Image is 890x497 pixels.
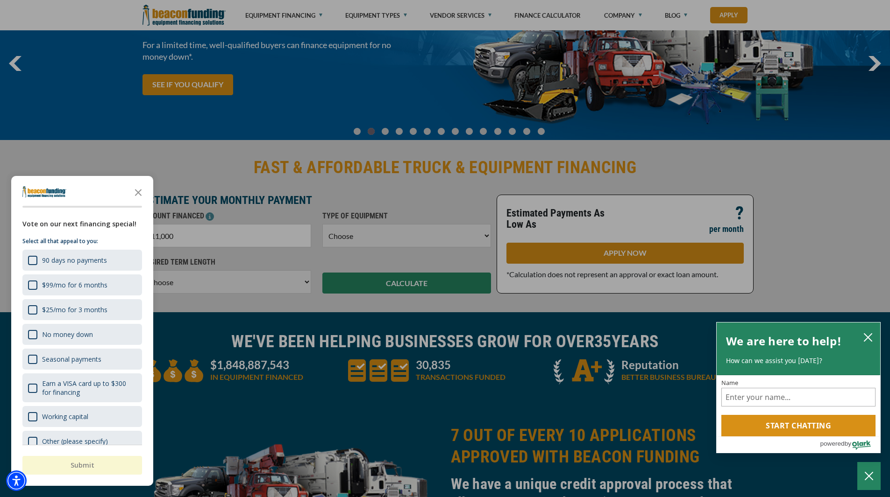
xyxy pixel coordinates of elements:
[22,406,142,427] div: Working capital
[22,456,142,475] button: Submit
[42,412,88,421] div: Working capital
[42,305,107,314] div: $25/mo for 3 months
[721,380,876,386] label: Name
[22,373,142,402] div: Earn a VISA card up to $300 for financing
[726,332,841,350] h2: We are here to help!
[22,431,142,452] div: Other (please specify)
[726,356,871,365] p: How can we assist you [DATE]?
[22,274,142,295] div: $99/mo for 6 months
[42,256,107,265] div: 90 days no payments
[42,355,101,364] div: Seasonal payments
[22,250,142,271] div: 90 days no payments
[6,470,27,491] div: Accessibility Menu
[721,415,876,436] button: Start chatting
[716,322,881,454] div: olark chatbox
[42,437,108,446] div: Other (please specify)
[22,219,142,229] div: Vote on our next financing special!
[22,324,142,345] div: No money down
[42,330,93,339] div: No money down
[22,237,142,246] p: Select all that appeal to you:
[11,176,153,486] div: Survey
[857,462,881,490] button: Close Chatbox
[721,388,876,406] input: Name
[22,349,142,370] div: Seasonal payments
[845,438,851,449] span: by
[129,182,148,201] button: Close the survey
[820,437,880,453] a: Powered by Olark
[42,379,136,397] div: Earn a VISA card up to $300 for financing
[22,299,142,320] div: $25/mo for 3 months
[820,438,844,449] span: powered
[42,280,107,289] div: $99/mo for 6 months
[22,186,66,197] img: Company logo
[861,330,876,343] button: close chatbox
